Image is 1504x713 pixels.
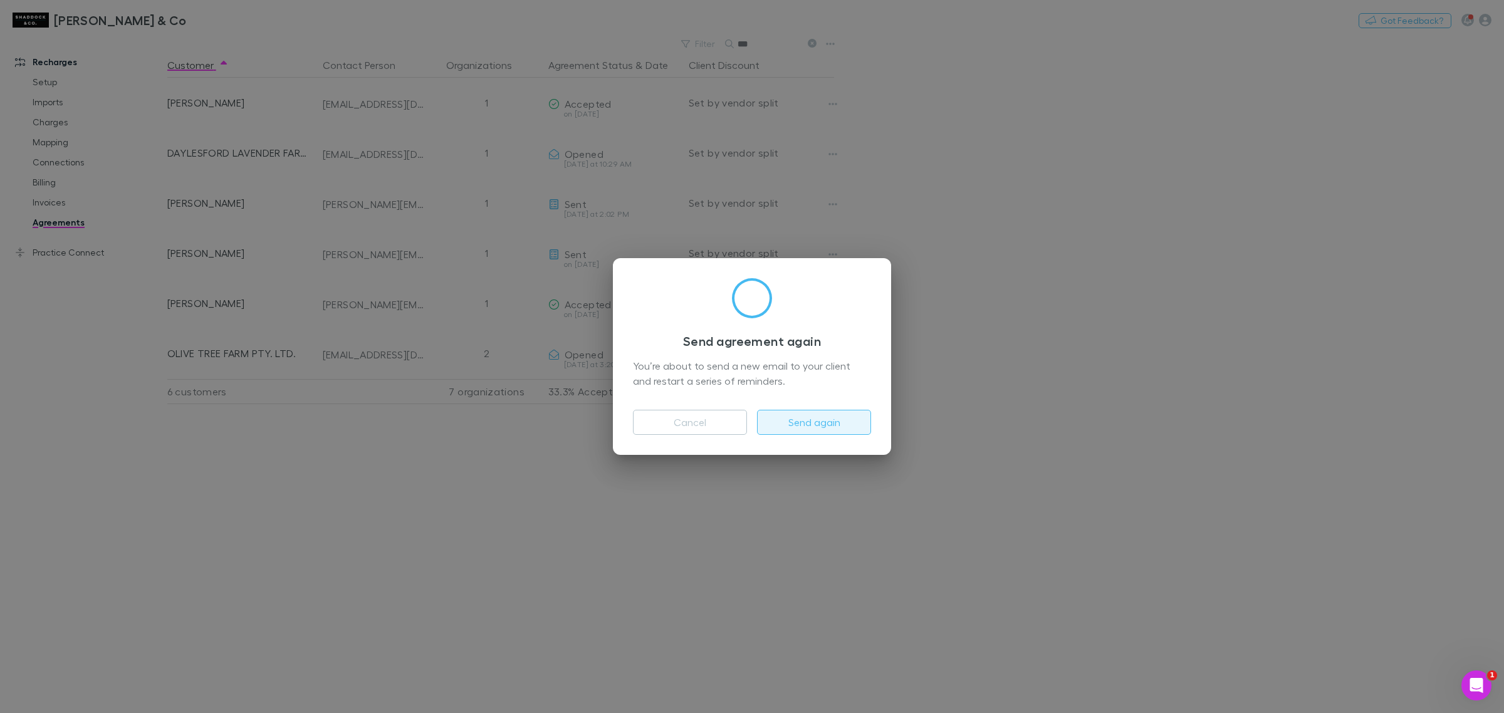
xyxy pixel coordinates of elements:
[757,410,871,435] button: Send again
[633,333,871,348] h3: Send agreement again
[633,410,747,435] button: Cancel
[633,358,871,390] div: You’re about to send a new email to your client and restart a series of reminders.
[1461,670,1491,700] iframe: Intercom live chat
[1487,670,1497,680] span: 1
